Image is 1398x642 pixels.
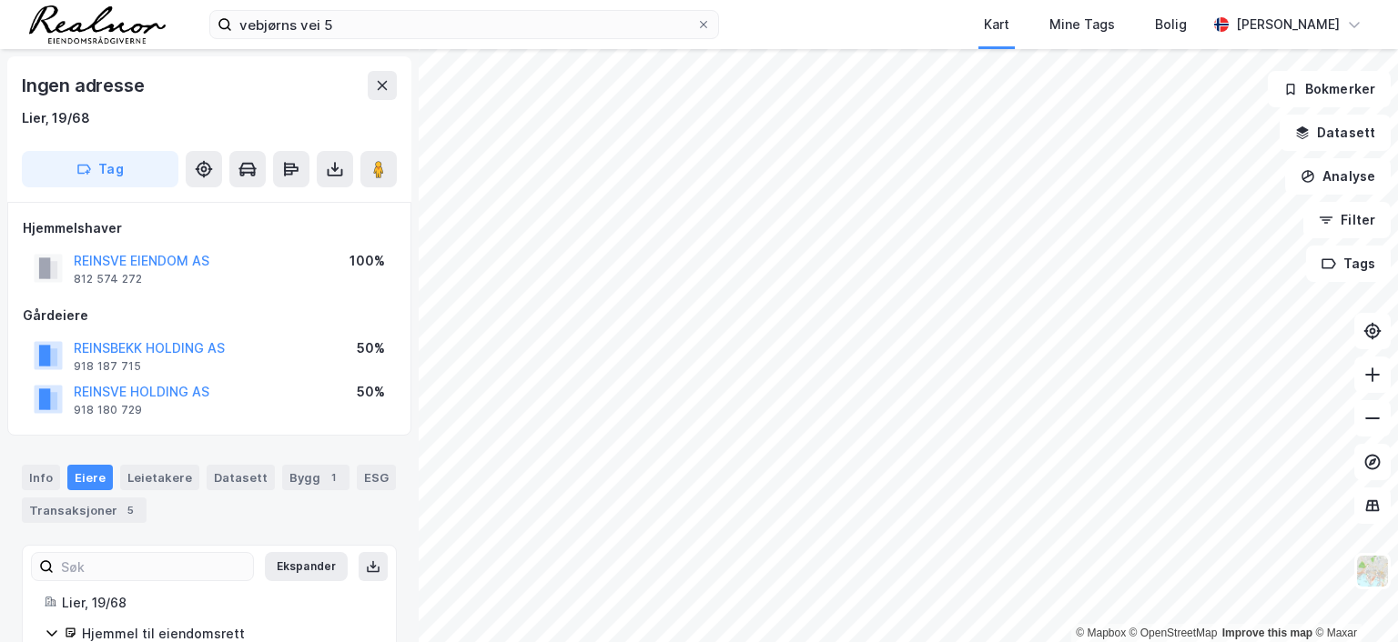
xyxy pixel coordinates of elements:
[1236,14,1340,35] div: [PERSON_NAME]
[67,465,113,490] div: Eiere
[265,552,348,581] button: Ekspander
[1049,14,1115,35] div: Mine Tags
[54,553,253,580] input: Søk
[23,305,396,326] div: Gårdeiere
[22,151,178,187] button: Tag
[357,337,385,359] div: 50%
[120,465,199,490] div: Leietakere
[22,465,60,490] div: Info
[1076,627,1126,639] a: Mapbox
[1130,627,1218,639] a: OpenStreetMap
[74,272,142,286] div: 812 574 272
[1355,554,1390,588] img: Z
[1155,14,1187,35] div: Bolig
[121,501,139,519] div: 5
[207,465,275,490] div: Datasett
[984,14,1009,35] div: Kart
[74,403,142,417] div: 918 180 729
[1280,115,1391,151] button: Datasett
[232,11,696,38] input: Søk på adresse, matrikkel, gårdeiere, leietakere eller personer
[22,71,147,100] div: Ingen adresse
[74,359,141,374] div: 918 187 715
[349,250,385,272] div: 100%
[1307,555,1398,642] div: Kontrollprogram for chat
[62,592,374,614] div: Lier, 19/68
[1268,71,1391,107] button: Bokmerker
[22,497,147,523] div: Transaksjoner
[1307,555,1398,642] iframe: Chat Widget
[357,381,385,403] div: 50%
[23,217,396,239] div: Hjemmelshaver
[357,465,396,490] div: ESG
[1306,246,1391,282] button: Tags
[1222,627,1312,639] a: Improve this map
[22,107,90,129] div: Lier, 19/68
[1303,202,1391,238] button: Filter
[29,5,166,44] img: realnor-logo.934646d98de889bb5806.png
[324,468,342,487] div: 1
[1285,158,1391,195] button: Analyse
[282,465,349,490] div: Bygg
